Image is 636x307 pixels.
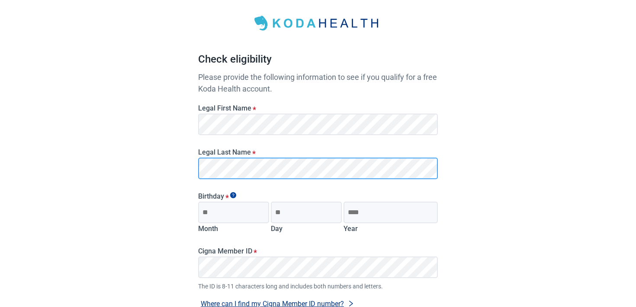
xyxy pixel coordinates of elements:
[198,104,438,112] label: Legal First Name
[198,71,438,95] p: Please provide the following information to see if you qualify for a free Koda Health account.
[198,225,218,233] label: Month
[230,192,236,198] span: Show tooltip
[198,282,438,291] span: The ID is 8-11 characters long and includes both numbers and letters.
[198,247,438,255] label: Cigna Member ID
[198,202,269,223] input: Birth month
[249,13,387,34] img: Koda Health
[198,148,438,156] label: Legal Last Name
[347,300,354,307] span: right
[344,225,358,233] label: Year
[344,202,438,223] input: Birth year
[271,225,283,233] label: Day
[198,192,438,200] legend: Birthday
[198,51,438,71] h1: Check eligibility
[271,202,342,223] input: Birth day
